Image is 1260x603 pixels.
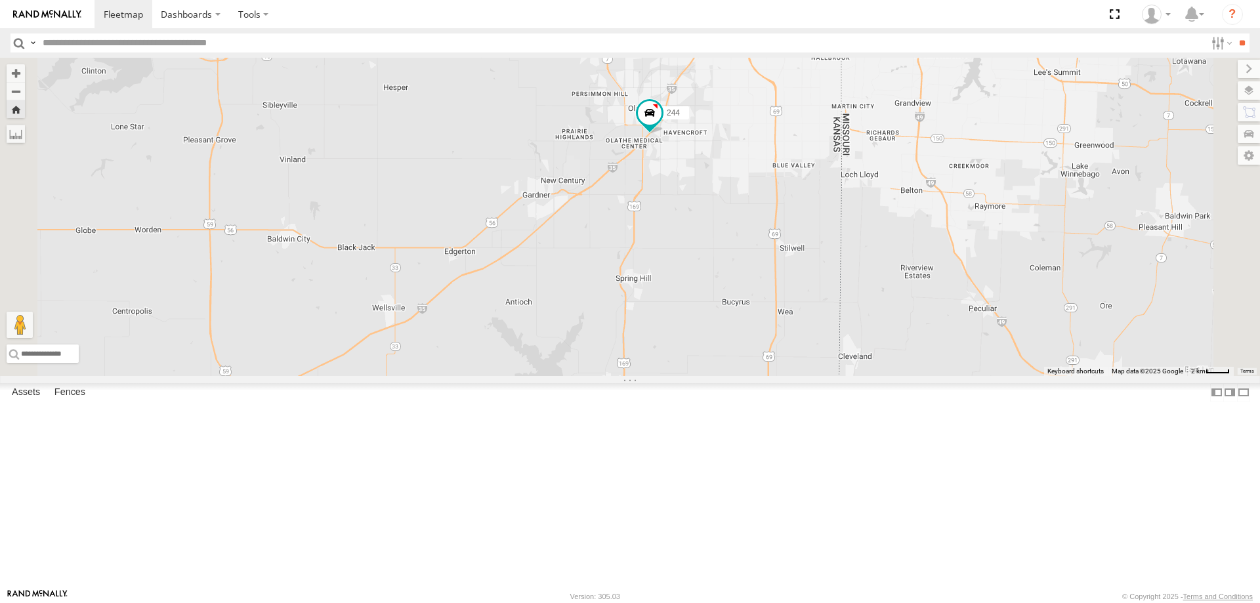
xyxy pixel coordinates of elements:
[7,312,33,338] button: Drag Pegman onto the map to open Street View
[1238,146,1260,165] label: Map Settings
[7,125,25,143] label: Measure
[7,64,25,82] button: Zoom in
[1112,367,1183,375] span: Map data ©2025 Google
[5,383,47,402] label: Assets
[1191,367,1206,375] span: 2 km
[667,108,680,117] span: 244
[7,590,68,603] a: Visit our Website
[1183,593,1253,600] a: Terms and Conditions
[1137,5,1175,24] div: Steve Basgall
[1223,383,1236,402] label: Dock Summary Table to the Right
[1187,367,1234,376] button: Map Scale: 2 km per 33 pixels
[1240,369,1254,374] a: Terms
[1210,383,1223,402] label: Dock Summary Table to the Left
[48,383,92,402] label: Fences
[1047,367,1104,376] button: Keyboard shortcuts
[13,10,81,19] img: rand-logo.svg
[1206,33,1234,52] label: Search Filter Options
[570,593,620,600] div: Version: 305.03
[28,33,38,52] label: Search Query
[7,82,25,100] button: Zoom out
[1222,4,1243,25] i: ?
[1122,593,1253,600] div: © Copyright 2025 -
[1237,383,1250,402] label: Hide Summary Table
[7,100,25,118] button: Zoom Home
